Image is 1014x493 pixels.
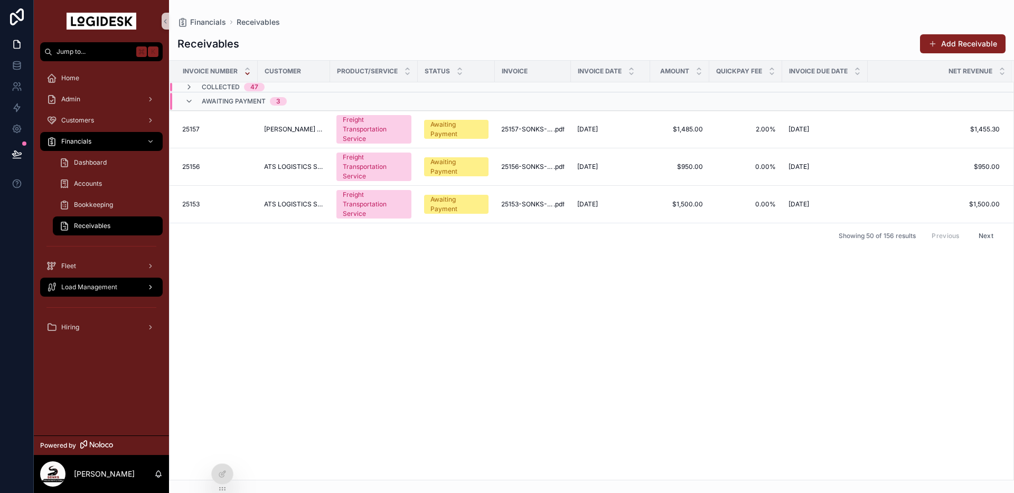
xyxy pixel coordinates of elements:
[430,120,482,139] div: Awaiting Payment
[34,61,169,350] div: scrollable content
[336,115,411,144] a: Freight Transportation Service
[789,67,848,75] span: Invoice Due Date
[656,163,703,171] a: $950.00
[264,125,324,134] a: [PERSON_NAME] COMPANY INC.
[501,125,565,134] a: 25157-SONKS-Carrier-Invoice---CHR-Load-526740801.pdf
[577,163,598,171] span: [DATE]
[716,163,776,171] a: 0.00%
[788,200,861,208] a: [DATE]
[264,163,324,171] a: ATS LOGISTICS SERVICES, INC. DBA SUREWAY TRANSPORTATION COMPANY & [PERSON_NAME] SPECIALIZED LOGIS...
[501,163,553,171] span: 25156-SONKS-Carrier-Invoice---SUREWAY-Load-9856151
[149,48,157,56] span: K
[265,67,301,75] span: Customer
[868,125,1000,134] a: $1,455.30
[502,67,528,75] span: Invoice
[182,163,251,171] a: 25156
[501,163,565,171] a: 25156-SONKS-Carrier-Invoice---SUREWAY-Load-9856151.pdf
[182,200,200,208] span: 25153
[788,200,809,208] span: [DATE]
[577,125,598,134] span: [DATE]
[577,163,644,171] a: [DATE]
[430,195,482,214] div: Awaiting Payment
[190,17,226,27] span: Financials
[578,67,622,75] span: Invoice Date
[74,158,107,167] span: Dashboard
[920,34,1006,53] button: Add Receivable
[660,67,689,75] span: Amount
[788,125,861,134] a: [DATE]
[264,200,324,208] a: ATS LOGISTICS SERVICES, INC. DBA SUREWAY TRANSPORTATION COMPANY & [PERSON_NAME] SPECIALIZED LOGIS...
[336,190,411,219] a: Freight Transportation Service
[656,200,703,208] a: $1,500.00
[34,435,169,455] a: Powered by
[577,125,644,134] a: [DATE]
[57,48,132,56] span: Jump to...
[74,201,113,209] span: Bookkeeping
[868,163,1000,171] a: $950.00
[40,90,163,109] a: Admin
[74,179,102,188] span: Accounts
[61,283,117,291] span: Load Management
[53,216,163,235] a: Receivables
[343,190,405,219] div: Freight Transportation Service
[424,157,489,176] a: Awaiting Payment
[40,132,163,151] a: Financials
[716,125,776,134] a: 2.00%
[343,115,405,144] div: Freight Transportation Service
[553,200,565,208] span: .pdf
[61,137,91,146] span: Financials
[276,97,280,106] div: 3
[182,163,200,171] span: 25156
[53,195,163,214] a: Bookkeeping
[61,74,79,82] span: Home
[716,200,776,208] a: 0.00%
[40,278,163,297] a: Load Management
[971,227,1001,244] button: Next
[61,323,79,331] span: Hiring
[40,318,163,337] a: Hiring
[202,97,266,106] span: Awaiting Payment
[40,111,163,130] a: Customers
[61,116,94,125] span: Customers
[177,36,239,51] h1: Receivables
[501,125,553,134] span: 25157-SONKS-Carrier-Invoice---CHR-Load-526740801
[788,125,809,134] span: [DATE]
[182,125,200,134] span: 25157
[182,200,251,208] a: 25153
[949,67,992,75] span: Net Revenue
[656,125,703,134] a: $1,485.00
[237,17,280,27] span: Receivables
[788,163,809,171] span: [DATE]
[577,200,644,208] a: [DATE]
[182,125,251,134] a: 25157
[250,83,258,91] div: 47
[501,200,565,208] a: 25153-SONKS-Carrier-Invoice---SUREWAY-Load-9834638.pdf
[343,153,405,181] div: Freight Transportation Service
[716,67,762,75] span: Quickpay Fee
[425,67,450,75] span: Status
[40,257,163,276] a: Fleet
[788,163,861,171] a: [DATE]
[61,262,76,270] span: Fleet
[553,163,565,171] span: .pdf
[177,17,226,27] a: Financials
[40,69,163,88] a: Home
[183,67,238,75] span: Invoice Number
[868,200,1000,208] a: $1,500.00
[430,157,482,176] div: Awaiting Payment
[839,232,916,240] span: Showing 50 of 156 results
[553,125,565,134] span: .pdf
[424,120,489,139] a: Awaiting Payment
